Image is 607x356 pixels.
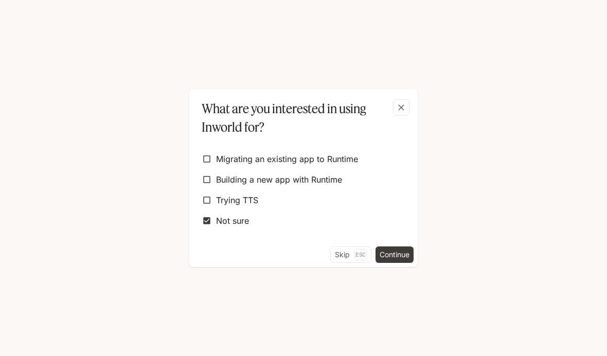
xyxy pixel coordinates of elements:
[202,99,401,136] p: What are you interested in using Inworld for?
[330,246,371,263] button: SkipEsc
[376,246,414,263] button: Continue
[216,173,342,186] span: Building a new app with Runtime
[216,215,249,227] span: Not sure
[354,249,367,260] p: Esc
[216,153,358,165] span: Migrating an existing app to Runtime
[216,194,258,206] span: Trying TTS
